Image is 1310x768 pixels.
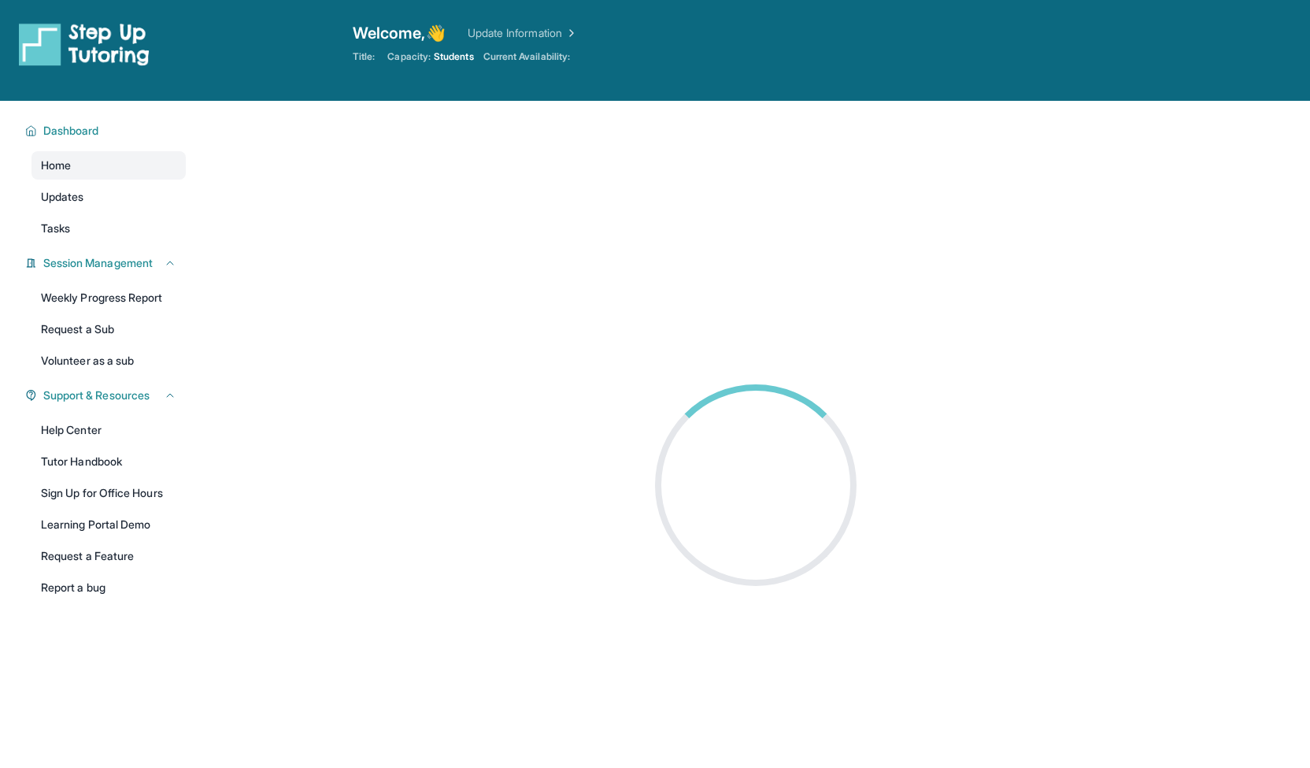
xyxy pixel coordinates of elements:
a: Update Information [468,25,578,41]
a: Learning Portal Demo [31,510,186,539]
a: Weekly Progress Report [31,284,186,312]
a: Request a Feature [31,542,186,570]
a: Sign Up for Office Hours [31,479,186,507]
a: Report a bug [31,573,186,602]
img: logo [19,22,150,66]
span: Title: [353,50,375,63]
a: Help Center [31,416,186,444]
span: Session Management [43,255,153,271]
a: Updates [31,183,186,211]
img: Chevron Right [562,25,578,41]
span: Dashboard [43,123,99,139]
span: Capacity: [387,50,431,63]
span: Tasks [41,221,70,236]
button: Support & Resources [37,388,176,403]
button: Dashboard [37,123,176,139]
span: Support & Resources [43,388,150,403]
span: Students [434,50,474,63]
span: Current Availability: [483,50,570,63]
span: Welcome, 👋 [353,22,446,44]
span: Updates [41,189,84,205]
button: Session Management [37,255,176,271]
span: Home [41,158,71,173]
a: Home [31,151,186,180]
a: Tasks [31,214,186,243]
a: Volunteer as a sub [31,347,186,375]
a: Tutor Handbook [31,447,186,476]
a: Request a Sub [31,315,186,343]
